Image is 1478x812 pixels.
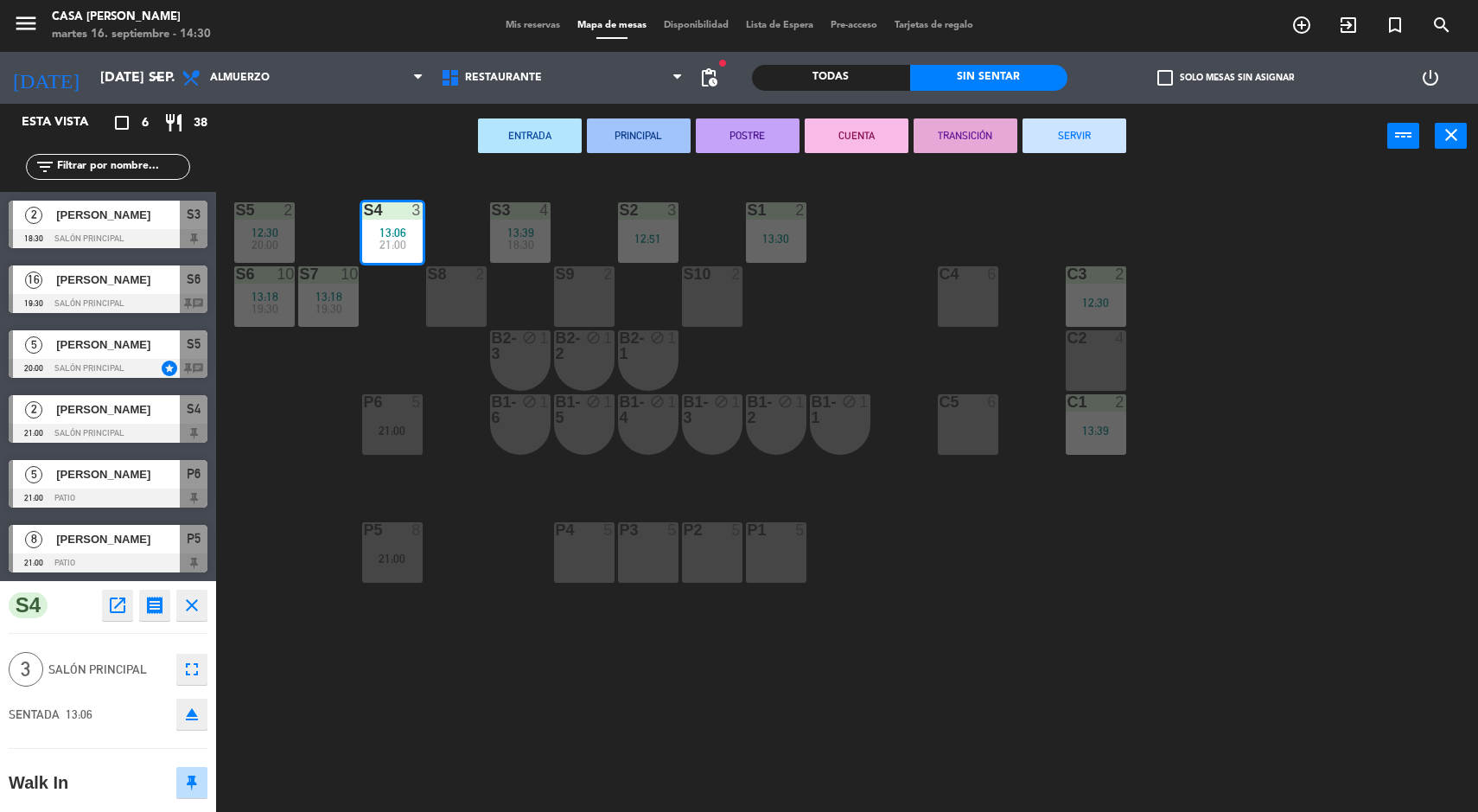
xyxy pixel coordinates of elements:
[176,590,207,621] button: close
[187,528,201,549] span: P5
[1066,297,1126,309] div: 12:30
[1387,123,1419,149] button: power_input
[667,394,678,410] div: 1
[176,654,207,685] button: fullscreen
[522,330,537,345] i: block
[497,21,569,30] span: Mis reservas
[56,400,180,419] span: [PERSON_NAME]
[102,590,133,621] button: open_in_new
[795,522,806,538] div: 5
[1291,15,1312,35] i: add_circle_outline
[492,330,493,361] div: B2-3
[940,266,940,282] div: C4
[539,394,550,410] div: 1
[620,522,621,538] div: P3
[1431,15,1452,35] i: search
[507,238,534,252] span: 18:30
[684,266,685,282] div: S10
[13,10,39,36] i: menu
[737,21,822,30] span: Lista de Espera
[587,118,691,153] button: PRINCIPAL
[731,522,742,538] div: 5
[620,202,621,218] div: S2
[618,233,678,245] div: 12:51
[539,330,550,346] div: 1
[748,202,749,218] div: S1
[465,72,542,84] span: Restaurante
[987,394,997,410] div: 6
[252,238,278,252] span: 20:00
[1115,330,1125,346] div: 4
[379,226,406,240] span: 13:06
[187,334,201,355] span: S5
[748,522,749,538] div: P1
[556,266,557,282] div: S9
[182,595,202,616] i: close
[9,652,43,687] span: 3
[187,269,201,290] span: S6
[475,266,486,282] div: 2
[805,118,908,153] button: CUENTA
[25,336,42,354] span: 5
[139,590,170,621] button: receipt
[176,699,207,730] button: eject
[1067,394,1068,410] div: C1
[1066,425,1126,437] div: 13:39
[144,595,165,616] i: receipt
[842,394,857,409] i: block
[650,330,665,345] i: block
[603,330,614,346] div: 1
[603,394,614,410] div: 1
[696,118,800,153] button: POSTRE
[1435,123,1467,149] button: close
[362,553,423,565] div: 21:00
[1385,15,1405,35] i: turned_in_not
[940,394,940,410] div: C5
[539,202,550,218] div: 4
[56,271,180,289] span: [PERSON_NAME]
[9,769,68,797] div: Walk In
[914,118,1017,153] button: TRANSICIÓN
[822,21,886,30] span: Pre-acceso
[277,266,294,282] div: 10
[148,67,169,88] i: arrow_drop_down
[341,266,358,282] div: 10
[252,290,278,304] span: 13:18
[52,9,211,26] div: Casa [PERSON_NAME]
[1420,67,1441,88] i: power_settings_new
[556,522,557,538] div: P4
[182,704,202,725] i: eject
[163,112,184,133] i: restaurant
[56,530,180,548] span: [PERSON_NAME]
[1393,125,1414,145] i: power_input
[684,394,685,425] div: B1-3
[13,10,39,42] button: menu
[667,522,678,538] div: 5
[698,67,719,88] span: pending_actions
[886,21,982,30] span: Tarjetas de regalo
[1441,125,1462,145] i: close
[55,157,189,176] input: Filtrar por nombre...
[731,266,742,282] div: 2
[752,65,910,91] div: Todas
[111,112,132,133] i: crop_square
[650,394,665,409] i: block
[25,401,42,419] span: 2
[142,113,149,133] span: 6
[300,266,301,282] div: S7
[746,233,806,245] div: 13:30
[252,226,278,240] span: 12:30
[56,206,180,224] span: [PERSON_NAME]
[812,394,812,425] div: B1-1
[522,394,537,409] i: block
[910,65,1068,91] div: Sin sentar
[655,21,737,30] span: Disponibilidad
[236,266,237,282] div: S6
[714,394,729,409] i: block
[586,394,601,409] i: block
[236,202,237,218] div: S5
[25,531,42,548] span: 8
[107,595,128,616] i: open_in_new
[315,302,342,316] span: 19:30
